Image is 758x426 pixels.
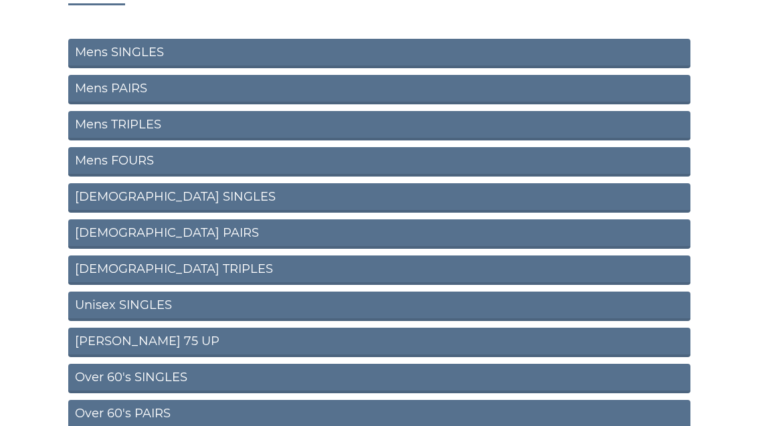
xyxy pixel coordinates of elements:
[68,328,690,357] a: [PERSON_NAME] 75 UP
[68,75,690,104] a: Mens PAIRS
[68,219,690,249] a: [DEMOGRAPHIC_DATA] PAIRS
[68,292,690,321] a: Unisex SINGLES
[68,39,690,68] a: Mens SINGLES
[68,147,690,177] a: Mens FOURS
[68,364,690,393] a: Over 60's SINGLES
[68,183,690,213] a: [DEMOGRAPHIC_DATA] SINGLES
[68,255,690,285] a: [DEMOGRAPHIC_DATA] TRIPLES
[68,111,690,140] a: Mens TRIPLES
